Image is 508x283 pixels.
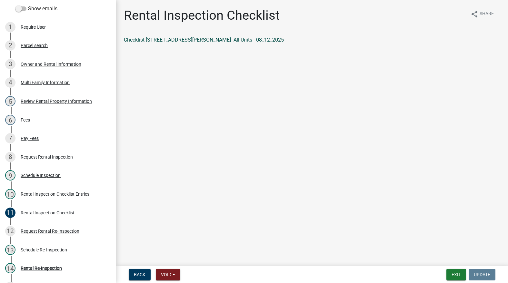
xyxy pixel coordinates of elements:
[21,62,81,66] div: Owner and Rental Information
[21,248,67,252] div: Schedule Re-Inspection
[5,40,15,51] div: 2
[129,269,151,280] button: Back
[465,8,499,20] button: shareShare
[5,170,15,181] div: 9
[5,208,15,218] div: 11
[21,136,39,141] div: Pay Fees
[5,152,15,162] div: 8
[5,189,15,199] div: 10
[5,22,15,32] div: 1
[21,25,46,29] div: Require User
[21,118,30,122] div: Fees
[469,269,495,280] button: Update
[21,43,48,48] div: Parcel search
[21,229,79,233] div: Request Rental Re-Inspection
[21,80,70,85] div: Multi Family Information
[5,245,15,255] div: 13
[480,10,494,18] span: Share
[446,269,466,280] button: Exit
[5,226,15,236] div: 12
[5,115,15,125] div: 6
[5,59,15,69] div: 3
[21,192,89,196] div: Rental Inspection Checklist Entries
[21,266,62,270] div: Rental Re-Inspection
[21,210,75,215] div: Rental Inspection Checklist
[474,272,490,277] span: Update
[21,173,61,178] div: Schedule Inspection
[21,99,92,103] div: Review Rental Property Information
[471,10,478,18] i: share
[5,96,15,106] div: 5
[134,272,145,277] span: Back
[161,272,171,277] span: Void
[5,263,15,273] div: 14
[15,5,57,13] label: Show emails
[21,155,73,159] div: Request Rental Inspection
[124,8,280,23] h1: Rental Inspection Checklist
[5,77,15,88] div: 4
[156,269,180,280] button: Void
[5,133,15,143] div: 7
[124,37,284,43] a: Checklist [STREET_ADDRESS][PERSON_NAME]- All Units - 08_12_2025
